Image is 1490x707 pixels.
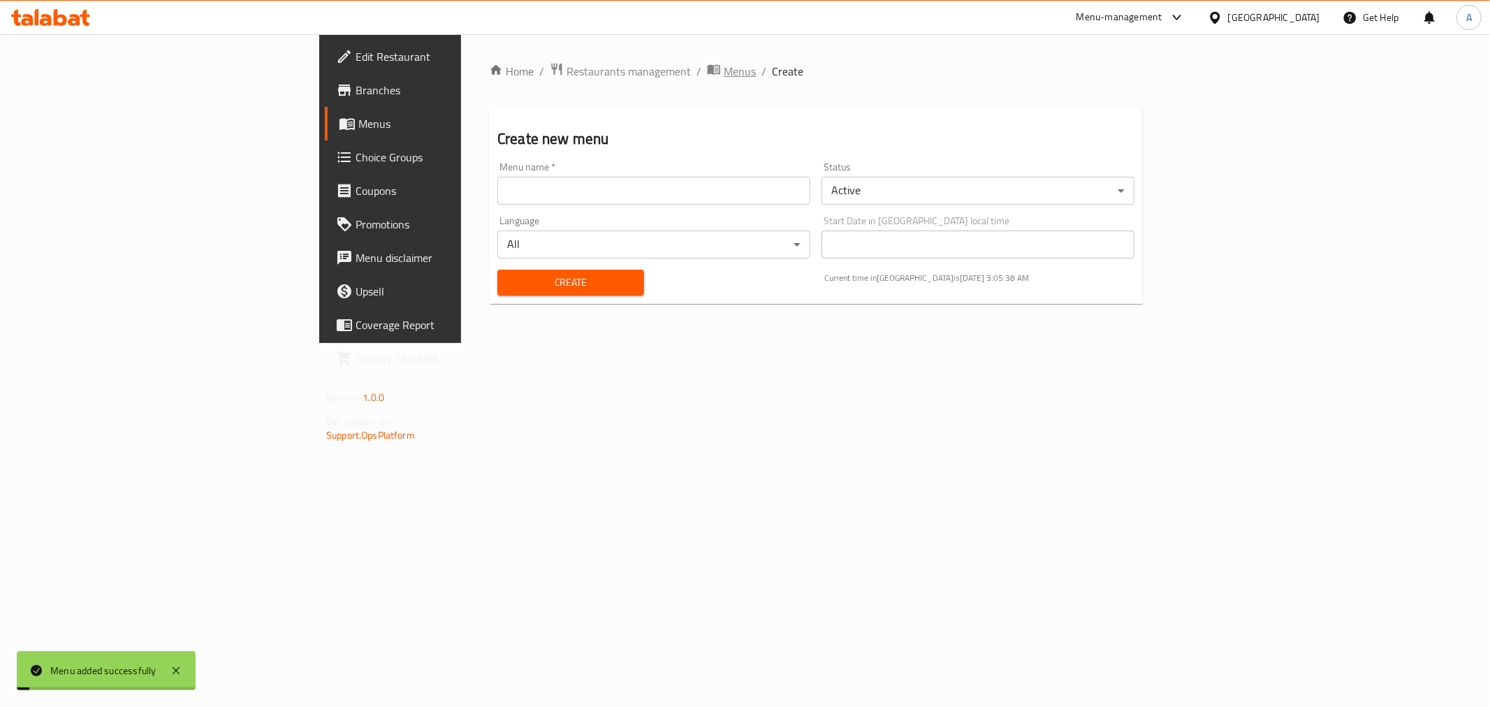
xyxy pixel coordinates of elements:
[326,426,415,444] a: Support.OpsPlatform
[567,63,691,80] span: Restaurants management
[550,62,691,80] a: Restaurants management
[325,308,568,342] a: Coverage Report
[326,388,360,407] span: Version:
[325,40,568,73] a: Edit Restaurant
[724,63,756,80] span: Menus
[821,177,1134,205] div: Active
[325,241,568,275] a: Menu disclaimer
[497,270,644,296] button: Create
[325,107,568,140] a: Menus
[1466,10,1472,25] span: A
[325,140,568,174] a: Choice Groups
[325,73,568,107] a: Branches
[696,63,701,80] li: /
[356,316,557,333] span: Coverage Report
[772,63,803,80] span: Create
[509,274,633,291] span: Create
[356,216,557,233] span: Promotions
[325,174,568,207] a: Coupons
[356,182,557,199] span: Coupons
[363,388,384,407] span: 1.0.0
[356,82,557,99] span: Branches
[358,115,557,132] span: Menus
[497,231,810,258] div: All
[356,149,557,166] span: Choice Groups
[50,663,156,678] div: Menu added successfully
[497,177,810,205] input: Please enter Menu name
[356,283,557,300] span: Upsell
[356,350,557,367] span: Grocery Checklist
[356,249,557,266] span: Menu disclaimer
[325,275,568,308] a: Upsell
[356,48,557,65] span: Edit Restaurant
[326,412,390,430] span: Get support on:
[489,62,1143,80] nav: breadcrumb
[325,342,568,375] a: Grocery Checklist
[707,62,756,80] a: Menus
[824,272,1134,284] p: Current time in [GEOGRAPHIC_DATA] is [DATE] 3:05:38 AM
[761,63,766,80] li: /
[325,207,568,241] a: Promotions
[1228,10,1320,25] div: [GEOGRAPHIC_DATA]
[1076,9,1162,26] div: Menu-management
[497,129,1134,150] h2: Create new menu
